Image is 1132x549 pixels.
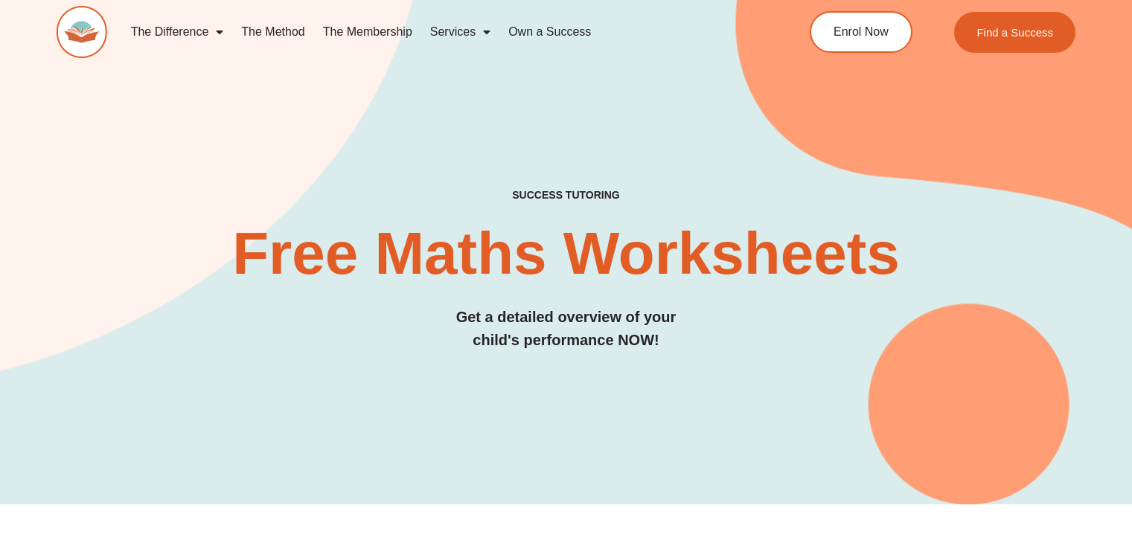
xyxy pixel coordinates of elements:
[57,224,1075,283] h2: Free Maths Worksheets​
[834,26,889,38] span: Enrol Now
[232,15,313,49] a: The Method
[499,15,600,49] a: Own a Success
[954,12,1075,53] a: Find a Success
[122,15,752,49] nav: Menu
[122,15,233,49] a: The Difference
[314,15,421,49] a: The Membership
[810,11,912,53] a: Enrol Now
[57,189,1075,202] h4: SUCCESS TUTORING​
[976,27,1053,38] span: Find a Success
[57,306,1075,352] h3: Get a detailed overview of your child's performance NOW!
[421,15,499,49] a: Services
